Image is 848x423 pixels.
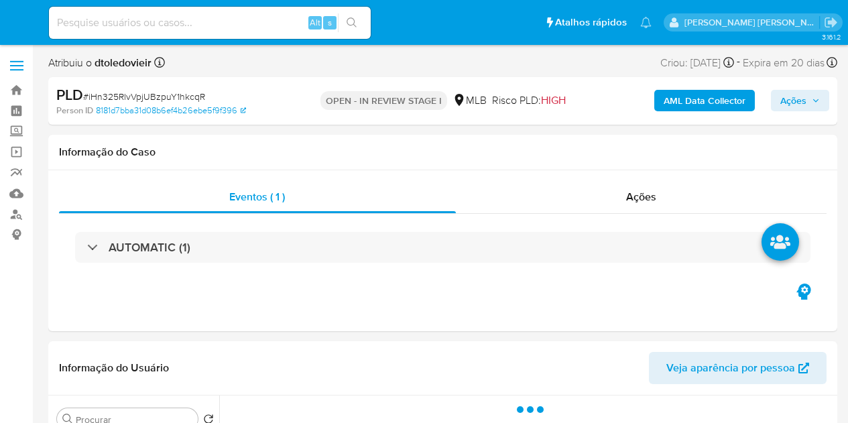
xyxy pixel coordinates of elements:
[56,84,83,105] b: PLD
[310,16,320,29] span: Alt
[452,93,487,108] div: MLB
[824,15,838,29] a: Sair
[83,90,205,103] span: # iHn325RlvVpjUBzpuY1hkcqR
[649,352,827,384] button: Veja aparência por pessoa
[320,91,447,110] p: OPEN - IN REVIEW STAGE I
[75,232,810,263] div: AUTOMATIC (1)
[541,93,566,108] span: HIGH
[229,189,285,204] span: Eventos ( 1 )
[640,17,652,28] a: Notificações
[684,16,820,29] p: danilo.toledo@mercadolivre.com
[48,56,152,70] span: Atribuiu o
[654,90,755,111] button: AML Data Collector
[492,93,566,108] span: Risco PLD:
[49,14,371,32] input: Pesquise usuários ou casos...
[743,56,825,70] span: Expira em 20 dias
[737,54,740,72] span: -
[59,361,169,375] h1: Informação do Usuário
[338,13,365,32] button: search-icon
[92,55,152,70] b: dtoledovieir
[56,105,93,117] b: Person ID
[109,240,190,255] h3: AUTOMATIC (1)
[780,90,806,111] span: Ações
[59,145,827,159] h1: Informação do Caso
[555,15,627,29] span: Atalhos rápidos
[666,352,795,384] span: Veja aparência por pessoa
[771,90,829,111] button: Ações
[96,105,246,117] a: 8181d7bba31d08b6ef4b26ebe5f9f396
[664,90,745,111] b: AML Data Collector
[660,54,734,72] div: Criou: [DATE]
[328,16,332,29] span: s
[626,189,656,204] span: Ações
